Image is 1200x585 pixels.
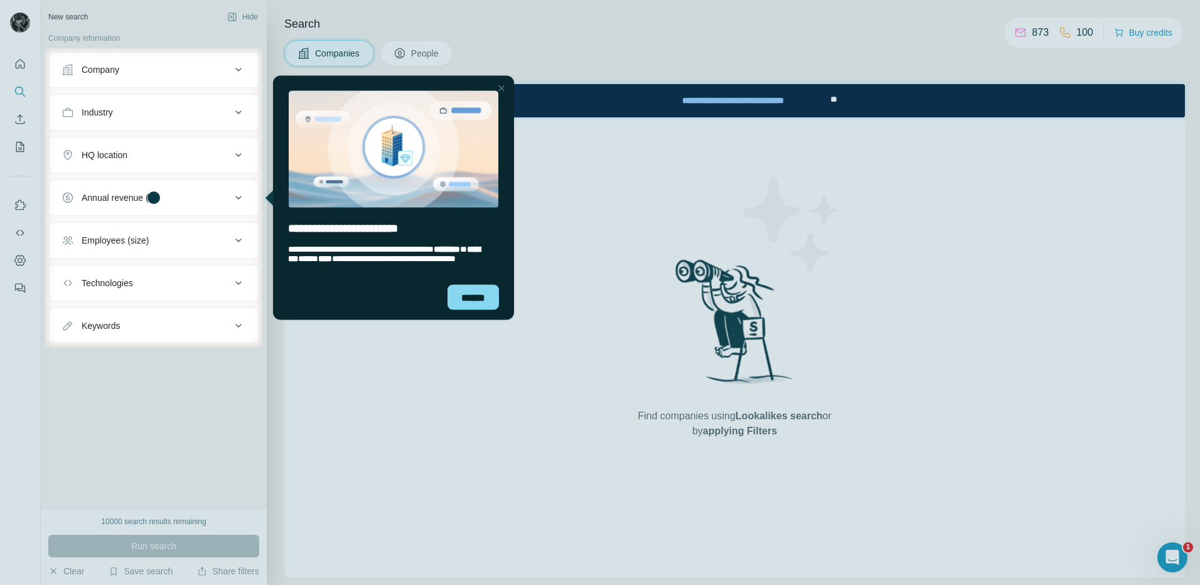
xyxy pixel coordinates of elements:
div: Watch our October Product update [363,3,535,30]
div: Industry [82,106,113,119]
button: Industry [49,97,259,127]
button: Keywords [49,311,259,341]
button: Employees (size) [49,225,259,255]
div: HQ location [82,149,127,161]
div: Annual revenue ($) [82,191,156,204]
button: Technologies [49,268,259,298]
div: Employees (size) [82,234,149,247]
button: Annual revenue ($) [49,183,259,213]
button: HQ location [49,140,259,170]
div: Company [82,63,119,76]
div: Technologies [82,277,133,289]
button: Company [49,55,259,85]
div: Keywords [82,319,120,332]
iframe: Tooltip [262,73,517,323]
